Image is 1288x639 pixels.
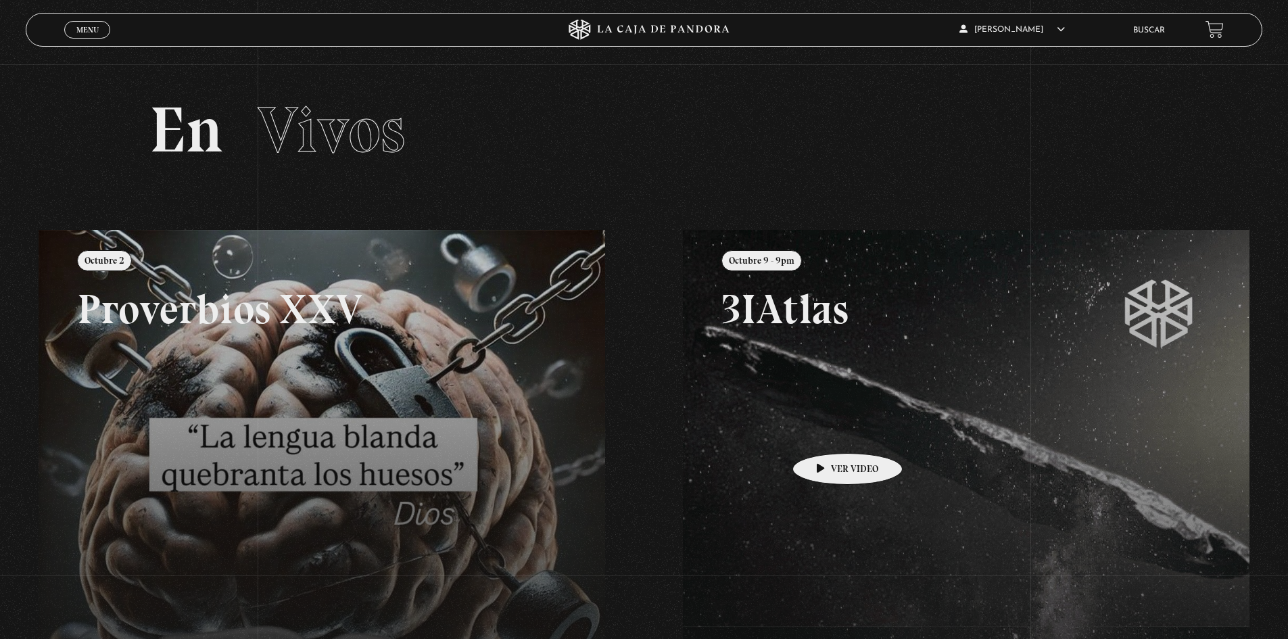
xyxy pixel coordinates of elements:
a: View your shopping cart [1206,20,1224,39]
a: Buscar [1133,26,1165,34]
span: Cerrar [72,37,103,47]
span: [PERSON_NAME] [959,26,1065,34]
span: Vivos [258,91,405,168]
span: Menu [76,26,99,34]
h2: En [149,98,1139,162]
